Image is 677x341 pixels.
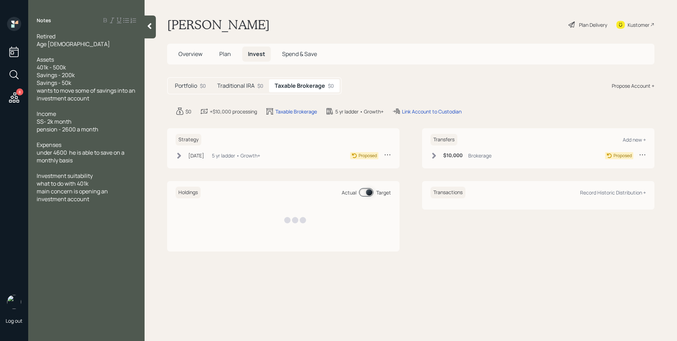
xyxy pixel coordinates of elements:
[282,50,317,58] span: Spend & Save
[188,152,204,159] div: [DATE]
[359,153,377,159] div: Proposed
[7,295,21,309] img: james-distasi-headshot.png
[623,136,646,143] div: Add new +
[219,50,231,58] span: Plan
[614,153,632,159] div: Proposed
[37,141,126,164] span: Expenses under 4600 he is able to save on a monthly basis
[335,108,384,115] div: 5 yr ladder • Growth+
[468,152,492,159] div: Brokerage
[376,189,391,196] div: Target
[402,108,462,115] div: Link Account to Custodian
[275,108,317,115] div: Taxable Brokerage
[248,50,265,58] span: Invest
[16,88,23,95] div: 8
[579,21,607,29] div: Plan Delivery
[431,134,457,145] h6: Transfers
[628,21,649,29] div: Kustomer
[178,50,202,58] span: Overview
[200,82,206,89] div: $0
[176,187,201,198] h6: Holdings
[210,108,257,115] div: +$10,000 processing
[37,56,136,102] span: Assets 401k - 500k Savings - 200k Savings - 50k wants to move some of savings into an investment ...
[443,153,463,159] h6: $10,000
[612,82,654,89] div: Propose Account +
[6,317,23,324] div: Log out
[275,82,325,89] h5: Taxable Brokerage
[176,134,201,145] h6: Strategy
[217,82,255,89] h5: Traditional IRA
[212,152,260,159] div: 5 yr ladder • Growth+
[167,17,270,32] h1: [PERSON_NAME]
[431,187,465,198] h6: Transactions
[37,32,110,48] span: Retired Age [DEMOGRAPHIC_DATA]
[185,108,191,115] div: $0
[37,17,51,24] label: Notes
[342,189,356,196] div: Actual
[257,82,263,89] div: $0
[328,82,334,89] div: $0
[580,189,646,196] div: Record Historic Distribution +
[37,110,98,133] span: Income SS- 2k month pension - 2600 a month
[175,82,197,89] h5: Portfolio
[37,172,109,203] span: Investment suitability what to do with 401k main concern is opening an investment account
